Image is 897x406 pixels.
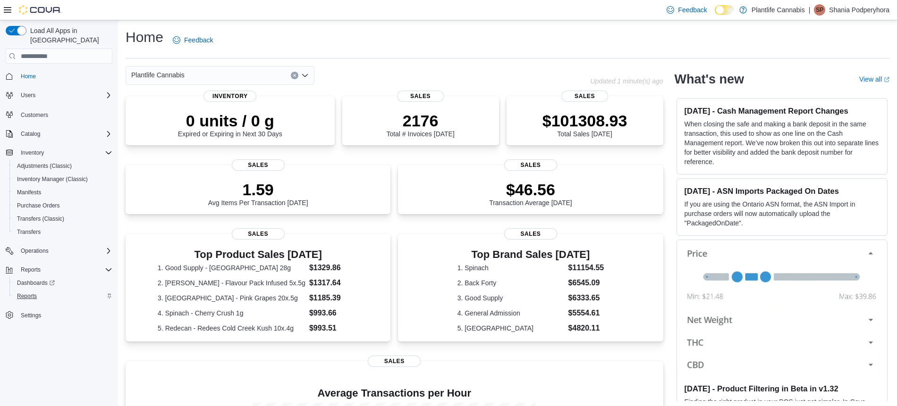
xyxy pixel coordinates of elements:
[397,91,444,102] span: Sales
[2,69,116,83] button: Home
[17,109,52,121] a: Customers
[13,160,76,172] a: Adjustments (Classic)
[13,174,92,185] a: Inventory Manager (Classic)
[126,28,163,47] h1: Home
[13,200,64,211] a: Purchase Orders
[17,189,41,196] span: Manifests
[301,72,309,79] button: Open list of options
[13,277,59,289] a: Dashboards
[203,91,256,102] span: Inventory
[17,309,112,321] span: Settings
[368,356,421,367] span: Sales
[9,186,116,199] button: Manifests
[21,130,40,138] span: Catalog
[457,249,604,260] h3: Top Brand Sales [DATE]
[884,77,889,83] svg: External link
[568,323,604,334] dd: $4820.11
[568,277,604,289] dd: $6545.09
[17,310,45,321] a: Settings
[178,111,282,138] div: Expired or Expiring in Next 30 Days
[504,159,557,171] span: Sales
[309,307,358,319] dd: $993.66
[158,278,305,288] dt: 2. [PERSON_NAME] - Flavour Pack Infused 5x.5g
[2,244,116,257] button: Operations
[13,290,112,302] span: Reports
[542,111,627,130] p: $101308.93
[21,312,41,319] span: Settings
[13,174,112,185] span: Inventory Manager (Classic)
[13,160,112,172] span: Adjustments (Classic)
[489,180,572,199] p: $46.56
[13,290,41,302] a: Reports
[457,263,565,273] dt: 1. Spinach
[158,323,305,333] dt: 5. Redecan - Redees Cold Creek Kush 10x.4g
[17,90,112,101] span: Users
[489,180,572,207] div: Transaction Average [DATE]
[13,200,112,211] span: Purchase Orders
[590,77,663,85] p: Updated 1 minute(s) ago
[685,186,880,196] h3: [DATE] - ASN Imports Packaged On Dates
[232,228,285,240] span: Sales
[184,35,213,45] span: Feedback
[829,4,889,16] p: Shania Podperyhora
[13,213,68,224] a: Transfers (Classic)
[752,4,805,16] p: Plantlife Cannabis
[561,91,609,102] span: Sales
[9,212,116,225] button: Transfers (Classic)
[675,72,744,87] h2: What's new
[2,263,116,276] button: Reports
[386,111,454,130] p: 2176
[678,5,707,15] span: Feedback
[17,264,112,275] span: Reports
[663,0,711,19] a: Feedback
[9,276,116,290] a: Dashboards
[309,323,358,334] dd: $993.51
[17,228,41,236] span: Transfers
[9,173,116,186] button: Inventory Manager (Classic)
[17,128,112,140] span: Catalog
[6,66,112,347] nav: Complex example
[178,111,282,130] p: 0 units / 0 g
[9,290,116,303] button: Reports
[17,175,88,183] span: Inventory Manager (Classic)
[685,199,880,228] p: If you are using the Ontario ASN format, the ASN Import in purchase orders will now automatically...
[21,91,35,99] span: Users
[17,215,64,223] span: Transfers (Classic)
[309,262,358,273] dd: $1329.86
[386,111,454,138] div: Total # Invoices [DATE]
[568,307,604,319] dd: $5554.61
[17,162,72,170] span: Adjustments (Classic)
[17,279,55,287] span: Dashboards
[457,293,565,303] dt: 3. Good Supply
[17,202,60,209] span: Purchase Orders
[457,323,565,333] dt: 5. [GEOGRAPHIC_DATA]
[169,31,217,50] a: Feedback
[17,90,39,101] button: Users
[21,247,49,255] span: Operations
[17,147,48,158] button: Inventory
[17,264,44,275] button: Reports
[208,180,308,199] p: 1.59
[13,213,112,224] span: Transfers (Classic)
[2,308,116,322] button: Settings
[21,73,36,80] span: Home
[21,149,44,157] span: Inventory
[13,226,44,238] a: Transfers
[17,147,112,158] span: Inventory
[9,199,116,212] button: Purchase Orders
[2,89,116,102] button: Users
[13,187,112,198] span: Manifests
[21,111,48,119] span: Customers
[309,277,358,289] dd: $1317.64
[309,292,358,304] dd: $1185.39
[457,308,565,318] dt: 4. General Admission
[232,159,285,171] span: Sales
[2,127,116,141] button: Catalog
[17,292,37,300] span: Reports
[26,26,112,45] span: Load All Apps in [GEOGRAPHIC_DATA]
[685,384,880,393] h3: [DATE] - Product Filtering in Beta in v1.32
[158,249,358,260] h3: Top Product Sales [DATE]
[9,225,116,239] button: Transfers
[715,15,715,16] span: Dark Mode
[2,108,116,121] button: Customers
